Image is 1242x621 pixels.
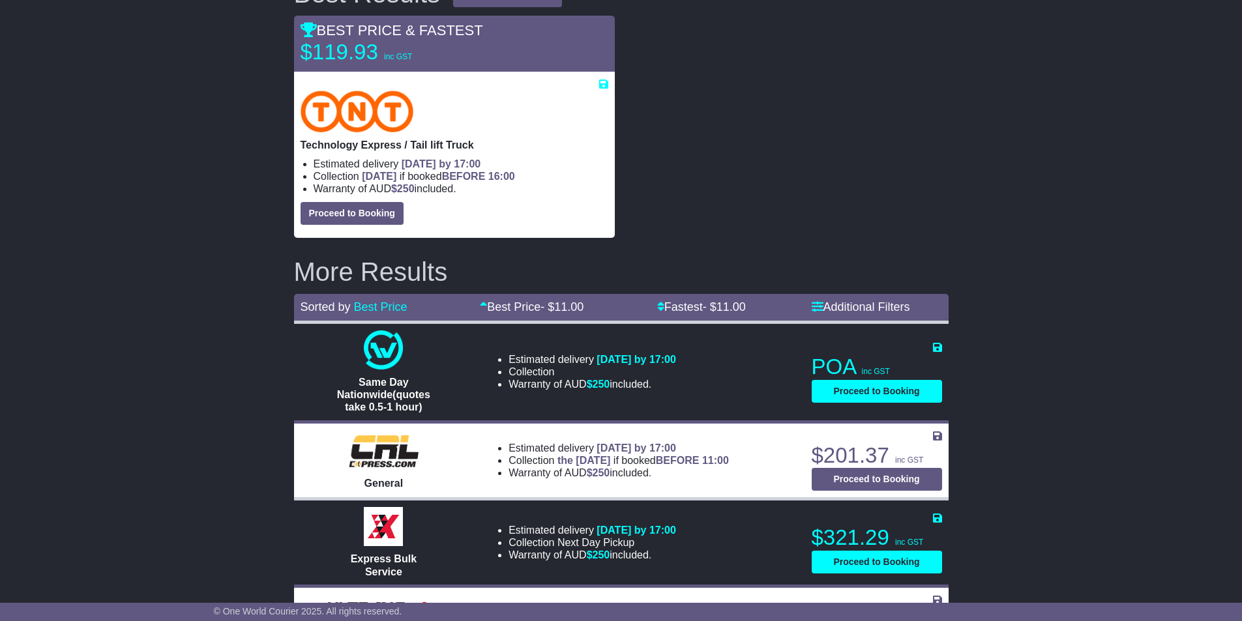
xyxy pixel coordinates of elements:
[488,171,515,182] span: 16:00
[812,525,942,551] p: $321.29
[554,300,584,313] span: 11.00
[597,525,676,536] span: [DATE] by 17:00
[702,455,729,466] span: 11:00
[812,468,942,491] button: Proceed to Booking
[703,300,746,313] span: - $
[384,52,412,61] span: inc GST
[509,549,676,561] li: Warranty of AUD included.
[301,139,608,151] p: Technology Express / Tail lift Truck
[593,379,610,390] span: 250
[597,354,676,365] span: [DATE] by 17:00
[314,170,608,182] li: Collection
[509,467,729,479] li: Warranty of AUD included.
[301,22,483,38] span: BEST PRICE & FASTEST
[480,300,584,313] a: Best Price- $11.00
[656,455,700,466] span: BEFORE
[341,431,426,470] img: CRL: General
[812,300,910,313] a: Additional Filters
[314,182,608,195] li: Warranty of AUD included.
[812,551,942,573] button: Proceed to Booking
[557,455,729,466] span: if booked
[391,183,415,194] span: $
[717,300,746,313] span: 11.00
[301,202,404,225] button: Proceed to Booking
[593,549,610,560] span: 250
[364,478,404,489] span: General
[509,366,676,378] li: Collection
[557,537,634,548] span: Next Day Pickup
[557,455,610,466] span: the [DATE]
[364,507,403,546] img: Border Express: Express Bulk Service
[362,171,514,182] span: if booked
[812,380,942,403] button: Proceed to Booking
[301,91,414,132] img: TNT Domestic: Technology Express / Tail lift Truck
[657,300,746,313] a: Fastest- $11.00
[351,553,417,577] span: Express Bulk Service
[301,39,464,65] p: $119.93
[354,300,407,313] a: Best Price
[314,158,608,170] li: Estimated delivery
[509,524,676,536] li: Estimated delivery
[337,377,430,412] span: Same Day Nationwide(quotes take 0.5-1 hour)
[597,442,676,454] span: [DATE] by 17:00
[294,257,949,286] h2: More Results
[895,455,923,465] span: inc GST
[593,467,610,478] span: 250
[509,378,676,390] li: Warranty of AUD included.
[812,354,942,380] p: POA
[587,549,610,560] span: $
[301,300,351,313] span: Sorted by
[509,442,729,454] li: Estimated delivery
[442,171,486,182] span: BEFORE
[402,158,481,169] span: [DATE] by 17:00
[895,538,923,547] span: inc GST
[362,171,396,182] span: [DATE]
[509,353,676,366] li: Estimated delivery
[214,606,402,616] span: © One World Courier 2025. All rights reserved.
[587,467,610,478] span: $
[862,367,890,376] span: inc GST
[364,330,403,369] img: One World Courier: Same Day Nationwide(quotes take 0.5-1 hour)
[812,442,942,469] p: $201.37
[540,300,584,313] span: - $
[397,183,415,194] span: 250
[509,454,729,467] li: Collection
[587,379,610,390] span: $
[509,536,676,549] li: Collection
